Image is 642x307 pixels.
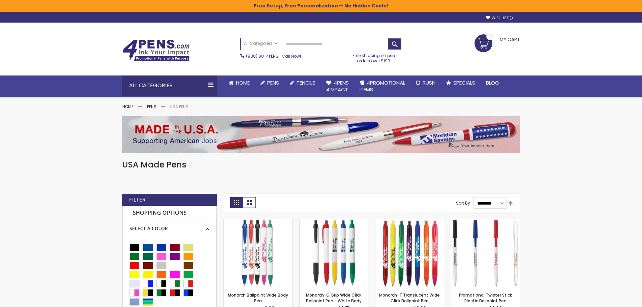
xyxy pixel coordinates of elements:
span: Specials [453,79,475,86]
img: USA Pens [122,116,520,153]
a: Monarch Ballpoint Wide Body Pen [224,219,292,224]
a: All Categories [241,38,281,49]
a: Monarch-G Grip Wide Click Ballpoint Pen - White Body [306,292,362,303]
a: Specials [441,75,481,90]
a: 4Pens4impact [321,75,354,97]
a: 4PROMOTIONALITEMS [354,75,410,97]
span: 4PROMOTIONAL ITEMS [360,79,405,93]
a: Rush [410,75,441,90]
span: Blog [486,79,499,86]
a: Promotional Twister Stick Plastic Ballpoint Pen [459,292,512,303]
a: Home [122,104,133,110]
span: Pens [267,79,279,86]
a: Promotional Twister Stick Plastic Ballpoint Pen [451,219,520,224]
img: 4Pens Custom Pens and Promotional Products [122,39,190,61]
strong: Grid [230,197,243,208]
div: All Categories [122,75,217,96]
img: Monarch-T Translucent Wide Click Ballpoint Pen [375,219,444,287]
strong: Shopping Options [129,206,210,220]
a: Blog [481,75,505,90]
strong: Filter [129,196,146,204]
img: Promotional Twister Stick Plastic Ballpoint Pen [451,219,520,287]
span: All Categories [244,41,278,46]
h1: USA Made Pens [122,159,520,170]
span: Pencils [297,79,315,86]
a: Wishlist [486,16,513,21]
a: Monarch-T Translucent Wide Click Ballpoint Pen [379,292,440,303]
div: Select A Color [129,220,210,232]
label: Sort By [456,200,470,206]
strong: USA Pens [170,104,188,110]
img: Monarch Ballpoint Wide Body Pen [224,219,292,287]
span: - Call Now! [246,53,301,59]
div: Free shipping on pen orders over $199 [345,50,402,64]
span: 4Pens 4impact [326,79,349,93]
a: Monarch-T Translucent Wide Click Ballpoint Pen [375,219,444,224]
a: Home [223,75,255,90]
a: Pens [147,104,156,110]
a: (888) 88-4PENS [246,53,278,59]
a: Pens [255,75,284,90]
a: Monarch-G Grip Wide Click Ballpoint Pen - White Body [300,219,368,224]
a: Monarch Ballpoint Wide Body Pen [228,292,288,303]
span: Rush [423,79,435,86]
img: Monarch-G Grip Wide Click Ballpoint Pen - White Body [300,219,368,287]
span: Home [236,79,250,86]
a: Pencils [284,75,321,90]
